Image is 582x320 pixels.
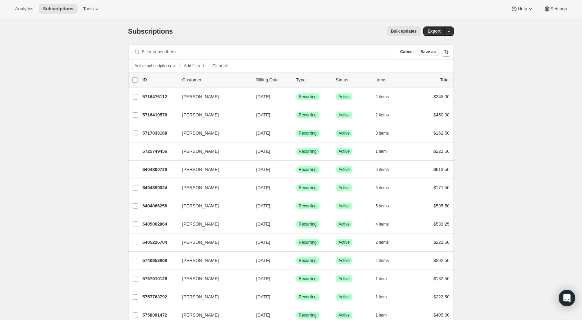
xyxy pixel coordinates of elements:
button: [PERSON_NAME] [178,201,247,212]
span: Active [339,130,350,136]
button: [PERSON_NAME] [178,164,247,175]
span: $405.00 [434,312,450,318]
span: [DATE] [256,112,270,117]
span: Recurring [299,203,317,209]
div: 5740953808[PERSON_NAME][DATE]SuccessRecurringSuccessActive2 items$292.50 [143,256,450,265]
span: [PERSON_NAME] [182,184,219,191]
span: [PERSON_NAME] [182,275,219,282]
button: [PERSON_NAME] [178,219,247,230]
button: 1 item [376,274,395,284]
span: 2 items [376,258,389,263]
button: [PERSON_NAME] [178,128,247,139]
span: $613.50 [434,167,450,172]
button: Export [423,26,445,36]
p: 5716476112 [143,93,177,100]
p: 5757763792 [143,294,177,300]
p: 6404800720 [143,166,177,173]
span: Subscriptions [128,27,173,35]
span: [DATE] [256,130,270,136]
span: $222.50 [434,240,450,245]
button: [PERSON_NAME] [178,255,247,266]
span: [DATE] [256,276,270,281]
span: Active [339,203,350,209]
button: 2 items [376,110,397,120]
span: [DATE] [256,258,270,263]
button: Help [507,4,538,14]
span: [PERSON_NAME] [182,203,219,209]
span: Recurring [299,112,317,118]
span: [DATE] [256,185,270,190]
p: 6404866256 [143,203,177,209]
span: Subscriptions [43,6,73,12]
button: Save as [418,48,439,56]
span: [DATE] [256,294,270,299]
div: 6404899024[PERSON_NAME][DATE]SuccessRecurringSuccessActive5 items$171.50 [143,183,450,193]
span: Recurring [299,94,317,100]
span: Recurring [299,312,317,318]
span: $292.50 [434,258,450,263]
span: Recurring [299,276,317,282]
span: Active [339,276,350,282]
div: Type [296,77,330,83]
span: Active subscriptions [135,63,171,69]
span: Active [339,294,350,300]
span: Active [339,149,350,154]
button: [PERSON_NAME] [178,273,247,284]
span: Save as [421,49,436,55]
button: 5 items [376,183,397,193]
span: [DATE] [256,203,270,208]
span: Active [339,221,350,227]
span: 4 items [376,221,389,227]
p: 5758091472 [143,312,177,319]
span: $132.50 [434,276,450,281]
span: [DATE] [256,167,270,172]
span: $171.50 [434,185,450,190]
span: Active [339,94,350,100]
div: Items [376,77,410,83]
span: Clear all [213,63,228,69]
p: 6405226704 [143,239,177,246]
span: Active [339,240,350,245]
span: Help [518,6,527,12]
button: [PERSON_NAME] [178,182,247,193]
span: 1 item [376,312,387,318]
div: 5725749456[PERSON_NAME][DATE]SuccessRecurringSuccessActive1 item$222.50 [143,147,450,156]
div: 5757763792[PERSON_NAME][DATE]SuccessRecurringSuccessActive1 item$222.50 [143,292,450,302]
div: IDCustomerBilling DateTypeStatusItemsTotal [143,77,450,83]
span: Recurring [299,185,317,191]
p: Customer [182,77,251,83]
span: $162.50 [434,130,450,136]
span: Recurring [299,221,317,227]
button: Add filter [181,62,208,70]
button: [PERSON_NAME] [178,110,247,121]
span: 1 item [376,276,387,282]
div: 5716476112[PERSON_NAME][DATE]SuccessRecurringSuccessActive2 items$245.00 [143,92,450,102]
p: 5725749456 [143,148,177,155]
span: 3 items [376,130,389,136]
button: Analytics [11,4,37,14]
button: Tools [79,4,105,14]
span: 6 items [376,167,389,172]
span: Recurring [299,167,317,172]
span: Bulk updates [391,28,416,34]
span: [PERSON_NAME] [182,312,219,319]
button: Bulk updates [387,26,421,36]
span: Active [339,112,350,118]
button: [PERSON_NAME] [178,237,247,248]
div: Open Intercom Messenger [559,290,575,306]
button: 2 items [376,238,397,247]
p: 5740953808 [143,257,177,264]
button: 4 items [376,219,397,229]
span: Settings [550,6,567,12]
span: Recurring [299,240,317,245]
span: Recurring [299,294,317,300]
span: [PERSON_NAME] [182,148,219,155]
span: Tools [83,6,94,12]
button: 2 items [376,92,397,102]
button: Settings [539,4,571,14]
span: Recurring [299,258,317,263]
span: 5 items [376,185,389,191]
p: 6404899024 [143,184,177,191]
span: [PERSON_NAME] [182,239,219,246]
p: ID [143,77,177,83]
